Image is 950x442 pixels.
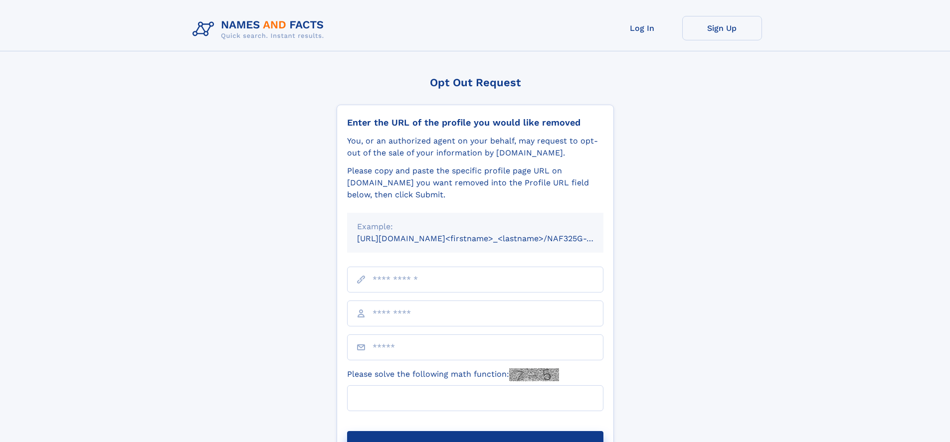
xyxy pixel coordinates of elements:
[337,76,614,89] div: Opt Out Request
[602,16,682,40] a: Log In
[347,117,603,128] div: Enter the URL of the profile you would like removed
[682,16,762,40] a: Sign Up
[189,16,332,43] img: Logo Names and Facts
[347,165,603,201] div: Please copy and paste the specific profile page URL on [DOMAIN_NAME] you want removed into the Pr...
[357,221,593,233] div: Example:
[357,234,622,243] small: [URL][DOMAIN_NAME]<firstname>_<lastname>/NAF325G-xxxxxxxx
[347,135,603,159] div: You, or an authorized agent on your behalf, may request to opt-out of the sale of your informatio...
[347,368,559,381] label: Please solve the following math function:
